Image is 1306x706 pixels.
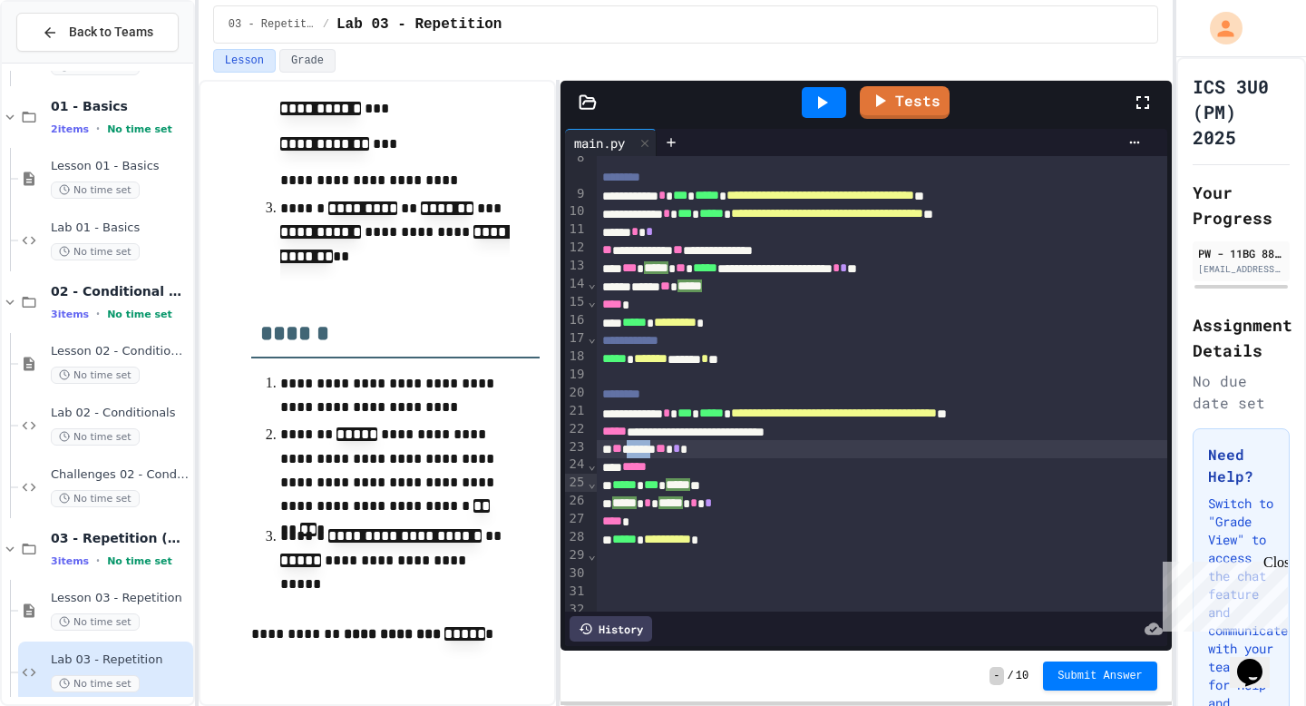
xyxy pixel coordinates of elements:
[570,616,652,642] div: History
[7,7,125,115] div: Chat with us now!Close
[565,149,588,185] div: 8
[51,98,190,114] span: 01 - Basics
[565,583,588,601] div: 31
[69,23,153,42] span: Back to Teams
[51,367,140,384] span: No time set
[96,554,100,568] span: •
[51,309,89,320] span: 3 items
[565,546,588,564] div: 29
[587,294,596,309] span: Fold line
[51,530,190,546] span: 03 - Repetition (while and for)
[51,652,190,668] span: Lab 03 - Repetition
[1230,633,1288,688] iframe: chat widget
[565,239,588,257] div: 12
[16,13,179,52] button: Back to Teams
[51,344,190,359] span: Lesson 02 - Conditional Statements (if)
[860,86,950,119] a: Tests
[565,456,588,474] div: 24
[323,17,329,32] span: /
[107,123,172,135] span: No time set
[51,555,89,567] span: 3 items
[565,348,588,366] div: 18
[565,384,588,402] div: 20
[565,129,657,156] div: main.py
[96,307,100,321] span: •
[565,221,588,239] div: 11
[1193,312,1290,363] h2: Assignment Details
[989,667,1003,685] span: -
[51,283,190,299] span: 02 - Conditional Statements (if)
[587,330,596,345] span: Fold line
[565,438,588,456] div: 23
[587,457,596,472] span: Fold line
[1193,370,1290,414] div: No due date set
[1016,669,1028,683] span: 10
[51,243,140,260] span: No time set
[51,181,140,199] span: No time set
[51,591,190,606] span: Lesson 03 - Repetition
[565,257,588,275] div: 13
[565,528,588,546] div: 28
[1155,554,1288,632] iframe: chat widget
[1043,662,1157,691] button: Submit Answer
[565,133,634,152] div: main.py
[51,159,190,174] span: Lesson 01 - Basics
[1198,262,1284,276] div: [EMAIL_ADDRESS][DOMAIN_NAME]
[565,564,588,583] div: 30
[1193,74,1290,150] h1: ICS 3U0 (PM) 2025
[1208,444,1274,487] h3: Need Help?
[1008,669,1014,683] span: /
[565,275,588,293] div: 14
[51,428,140,446] span: No time set
[51,123,89,135] span: 2 items
[565,492,588,510] div: 26
[279,49,336,73] button: Grade
[51,490,140,507] span: No time set
[565,202,588,221] div: 10
[565,185,588,203] div: 9
[51,613,140,631] span: No time set
[1191,7,1247,49] div: My Account
[587,276,596,290] span: Fold line
[565,311,588,329] div: 16
[565,366,588,384] div: 19
[107,555,172,567] span: No time set
[213,49,276,73] button: Lesson
[51,467,190,483] span: Challenges 02 - Conditionals
[565,510,588,528] div: 27
[565,474,588,492] div: 25
[96,122,100,136] span: •
[1193,180,1290,230] h2: Your Progress
[51,406,190,421] span: Lab 02 - Conditionals
[565,329,588,348] div: 17
[1057,669,1143,683] span: Submit Answer
[565,402,588,420] div: 21
[51,221,190,236] span: Lab 01 - Basics
[565,420,588,438] div: 22
[565,293,588,311] div: 15
[587,476,596,490] span: Fold line
[565,601,588,619] div: 32
[587,547,596,562] span: Fold line
[51,675,140,692] span: No time set
[107,309,172,320] span: No time set
[1198,245,1284,261] div: PW - 11BG 883810 [PERSON_NAME] SS
[336,14,502,35] span: Lab 03 - Repetition
[229,17,316,32] span: 03 - Repetition (while and for)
